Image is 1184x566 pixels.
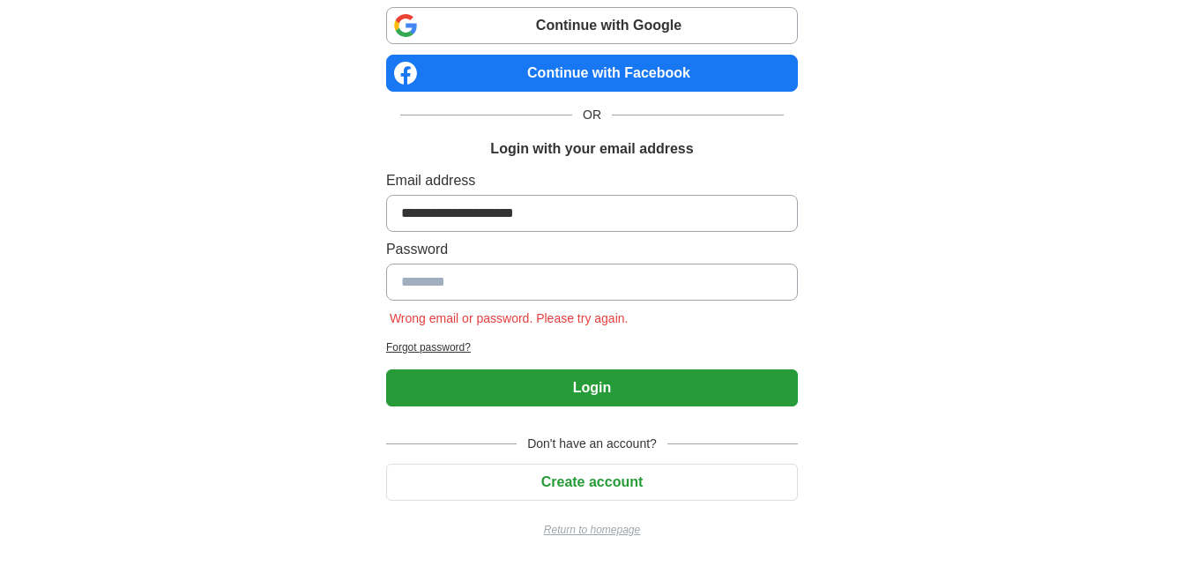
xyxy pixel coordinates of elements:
span: Don't have an account? [517,435,667,453]
label: Email address [386,170,798,191]
span: OR [572,106,612,124]
a: Forgot password? [386,339,798,355]
span: Wrong email or password. Please try again. [386,311,632,325]
button: Login [386,369,798,406]
label: Password [386,239,798,260]
a: Create account [386,474,798,489]
a: Continue with Facebook [386,55,798,92]
h1: Login with your email address [490,138,693,160]
a: Return to homepage [386,522,798,538]
button: Create account [386,464,798,501]
a: Continue with Google [386,7,798,44]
